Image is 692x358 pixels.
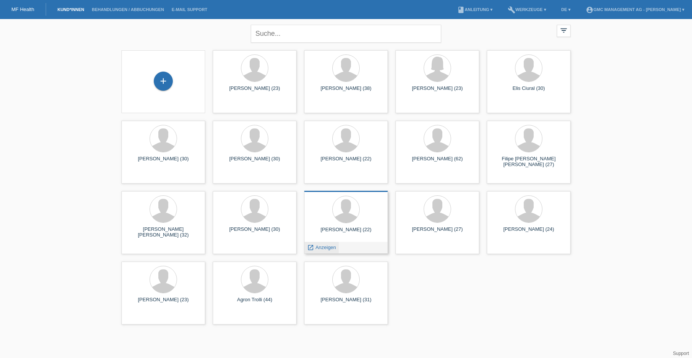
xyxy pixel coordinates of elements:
[307,245,336,250] a: launch Anzeigen
[168,7,211,12] a: E-Mail Support
[504,7,550,12] a: buildWerkzeuge ▾
[673,351,689,356] a: Support
[54,7,88,12] a: Kund*innen
[558,7,574,12] a: DE ▾
[251,25,441,43] input: Suche...
[457,6,465,14] i: book
[219,85,290,97] div: [PERSON_NAME] (23)
[310,227,382,239] div: [PERSON_NAME] (22)
[316,245,336,250] span: Anzeigen
[402,85,473,97] div: [PERSON_NAME] (23)
[453,7,496,12] a: bookAnleitung ▾
[402,156,473,168] div: [PERSON_NAME] (62)
[11,6,34,12] a: MF Health
[310,156,382,168] div: [PERSON_NAME] (22)
[154,75,172,88] div: Kund*in hinzufügen
[219,156,290,168] div: [PERSON_NAME] (30)
[128,226,199,238] div: [PERSON_NAME] [PERSON_NAME] (32)
[560,26,568,35] i: filter_list
[493,226,564,238] div: [PERSON_NAME] (24)
[310,85,382,97] div: [PERSON_NAME] (38)
[128,297,199,309] div: [PERSON_NAME] (23)
[307,244,314,251] i: launch
[508,6,515,14] i: build
[493,156,564,168] div: Filipe [PERSON_NAME] [PERSON_NAME] (27)
[128,156,199,168] div: [PERSON_NAME] (30)
[493,85,564,97] div: Elis Ciural (30)
[88,7,168,12] a: Behandlungen / Abbuchungen
[219,226,290,238] div: [PERSON_NAME] (30)
[402,226,473,238] div: [PERSON_NAME] (27)
[310,297,382,309] div: [PERSON_NAME] (31)
[582,7,688,12] a: account_circleGMC Management AG - [PERSON_NAME] ▾
[219,297,290,309] div: Agron Trolli (44)
[586,6,593,14] i: account_circle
